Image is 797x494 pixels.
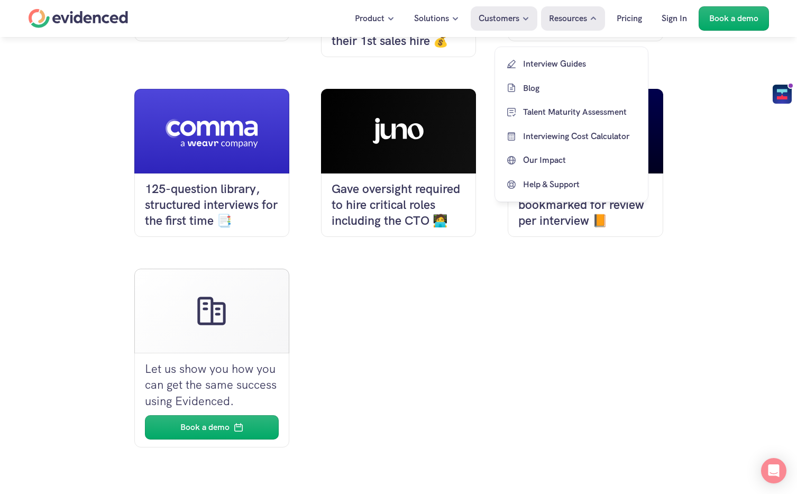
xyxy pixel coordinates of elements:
a: Book a demo [699,6,769,31]
p: Interview Guides [523,57,638,71]
a: Book a demo [145,415,279,440]
p: Help & Support [523,178,638,191]
p: Interviewing Cost Calculator [523,130,638,143]
a: Interviewing Cost Calculator [502,127,640,146]
a: Our Impact [502,151,640,170]
h4: 9 key moments bookmarked for review per interview 📙 [518,181,652,229]
a: Interview Guides [502,54,640,74]
a: Home [29,9,128,28]
a: Sign In [654,6,695,31]
p: Talent Maturity Assessment [523,105,638,119]
a: Help & Support [502,175,640,194]
p: Sign In [662,12,687,25]
div: Open Intercom Messenger [761,458,786,483]
p: Pricing [617,12,642,25]
p: Book a demo [180,420,230,434]
p: Customers [479,12,519,25]
h4: Gave oversight required to hire critical roles including the CTO 🧑‍💻 [332,181,465,229]
p: Blog [523,81,638,95]
p: Solutions [414,12,449,25]
a: Pricing [609,6,650,31]
a: Talent Maturity Assessment [502,103,640,122]
h4: 125-question library, structured interviews for the first time 📑 [145,181,279,229]
p: Book a demo [709,12,758,25]
p: Let us show you how you can get the same success using Evidenced. [145,361,279,410]
p: Product [355,12,384,25]
p: Our Impact [523,153,638,167]
p: Resources [549,12,587,25]
a: Blog [502,78,640,97]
